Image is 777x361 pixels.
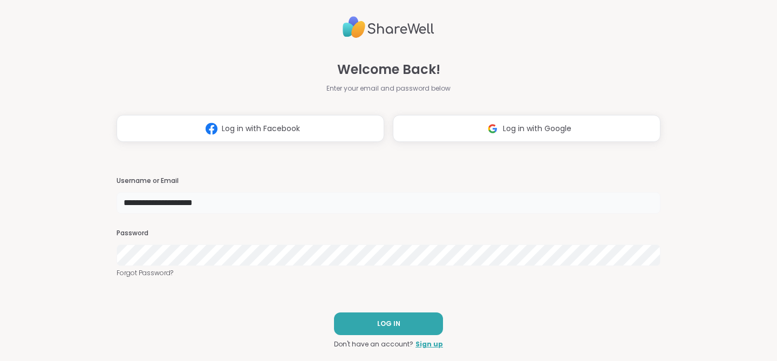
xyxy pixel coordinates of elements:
[201,119,222,139] img: ShareWell Logomark
[343,12,434,43] img: ShareWell Logo
[222,123,300,134] span: Log in with Facebook
[117,229,660,238] h3: Password
[503,123,571,134] span: Log in with Google
[337,60,440,79] span: Welcome Back!
[117,176,660,186] h3: Username or Email
[326,84,451,93] span: Enter your email and password below
[393,115,660,142] button: Log in with Google
[415,339,443,349] a: Sign up
[482,119,503,139] img: ShareWell Logomark
[117,115,384,142] button: Log in with Facebook
[117,268,660,278] a: Forgot Password?
[334,339,413,349] span: Don't have an account?
[334,312,443,335] button: LOG IN
[377,319,400,329] span: LOG IN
